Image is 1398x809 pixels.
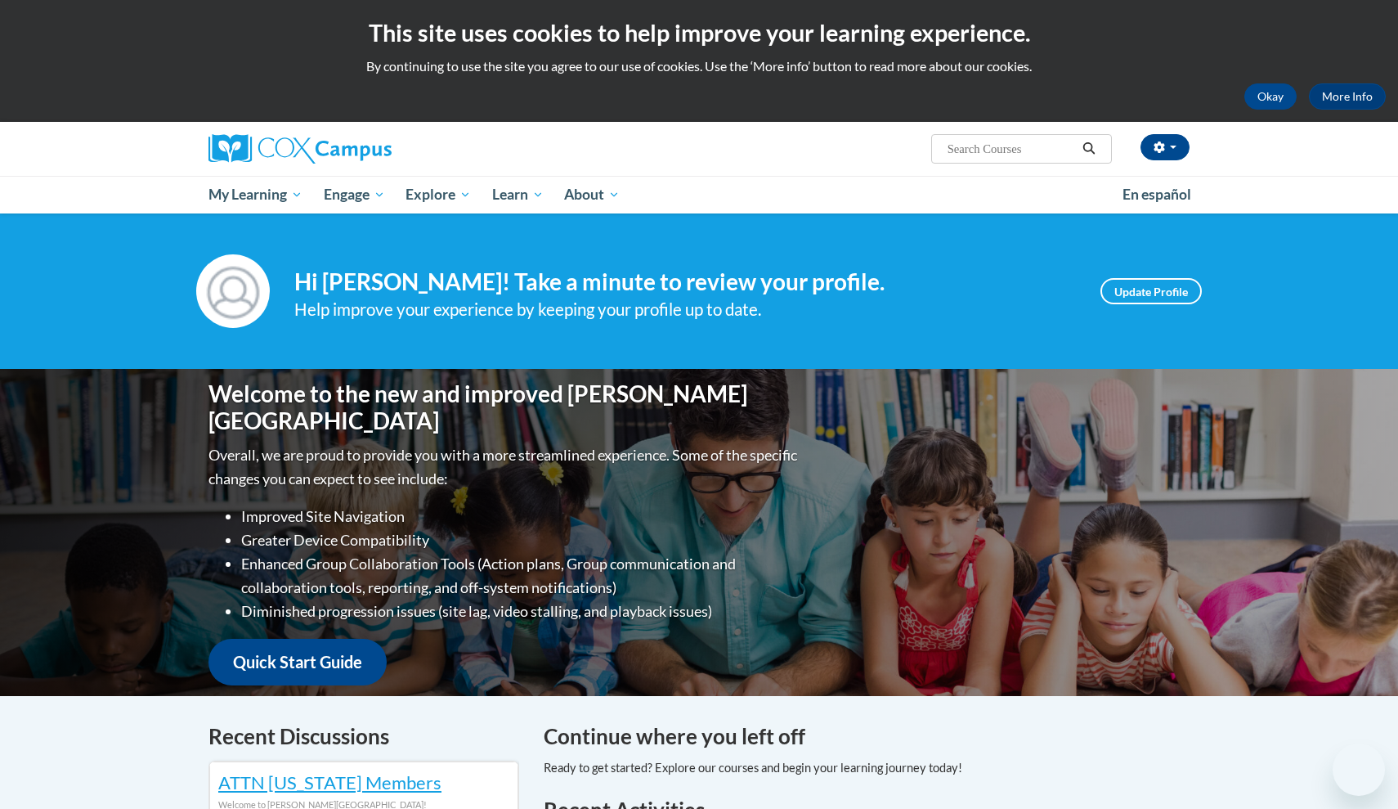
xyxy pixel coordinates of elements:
[218,771,441,793] a: ATTN [US_STATE] Members
[482,176,554,213] a: Learn
[1077,139,1101,159] button: Search
[564,185,620,204] span: About
[1140,134,1190,160] button: Account Settings
[241,552,801,600] li: Enhanced Group Collaboration Tools (Action plans, Group communication and collaboration tools, re...
[554,176,631,213] a: About
[1100,278,1202,304] a: Update Profile
[208,639,387,685] a: Quick Start Guide
[492,185,544,204] span: Learn
[208,185,302,204] span: My Learning
[241,600,801,623] li: Diminished progression issues (site lag, video stalling, and playback issues)
[196,254,270,328] img: Profile Image
[1112,178,1202,212] a: En español
[208,721,519,753] h4: Recent Discussions
[208,443,801,491] p: Overall, we are proud to provide you with a more streamlined experience. Some of the specific cha...
[1122,186,1191,203] span: En español
[198,176,313,213] a: My Learning
[294,296,1076,323] div: Help improve your experience by keeping your profile up to date.
[544,721,1190,753] h4: Continue where you left off
[208,380,801,435] h1: Welcome to the new and improved [PERSON_NAME][GEOGRAPHIC_DATA]
[12,16,1386,49] h2: This site uses cookies to help improve your learning experience.
[395,176,482,213] a: Explore
[208,134,519,164] a: Cox Campus
[184,176,1214,213] div: Main menu
[241,528,801,552] li: Greater Device Compatibility
[406,185,471,204] span: Explore
[1309,83,1386,110] a: More Info
[313,176,396,213] a: Engage
[208,134,392,164] img: Cox Campus
[294,268,1076,296] h4: Hi [PERSON_NAME]! Take a minute to review your profile.
[12,57,1386,75] p: By continuing to use the site you agree to our use of cookies. Use the ‘More info’ button to read...
[241,505,801,528] li: Improved Site Navigation
[946,139,1077,159] input: Search Courses
[1244,83,1297,110] button: Okay
[324,185,385,204] span: Engage
[1333,744,1385,796] iframe: Button to launch messaging window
